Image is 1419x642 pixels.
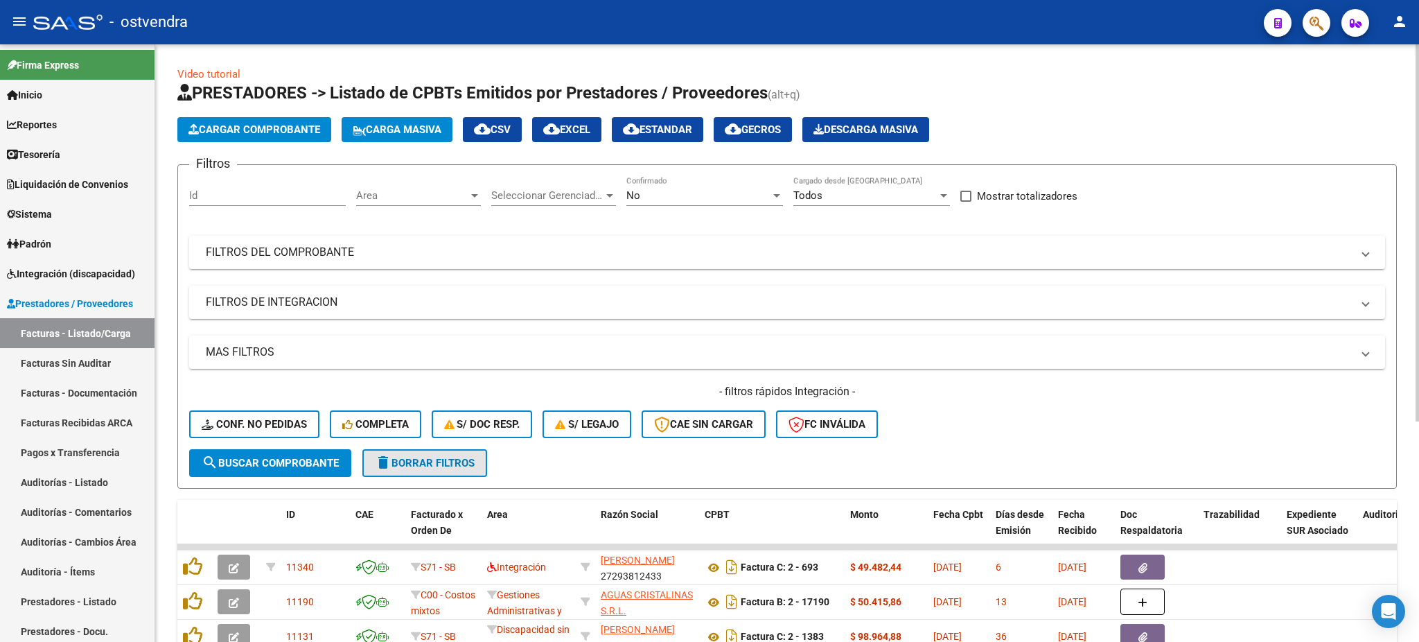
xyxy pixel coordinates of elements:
span: [PERSON_NAME] [601,624,675,635]
button: Buscar Comprobante [189,449,351,477]
span: - ostvendra [109,7,188,37]
mat-panel-title: FILTROS DE INTEGRACION [206,295,1352,310]
span: AGUAS CRISTALINAS S.R.L. [601,589,693,616]
span: Mostrar totalizadores [977,188,1077,205]
span: Area [356,189,468,202]
button: Conf. no pedidas [189,410,319,438]
span: Descarga Masiva [813,123,918,136]
mat-icon: cloud_download [474,121,491,137]
span: Monto [850,509,879,520]
span: Todos [793,189,822,202]
datatable-header-cell: Facturado x Orden De [405,500,482,561]
span: Estandar [623,123,692,136]
span: 13 [996,596,1007,607]
span: Facturado x Orden De [411,509,463,536]
span: Seleccionar Gerenciador [491,189,603,202]
span: Reportes [7,117,57,132]
span: Integración [487,562,546,573]
button: Carga Masiva [342,117,452,142]
mat-icon: search [202,454,218,471]
mat-panel-title: MAS FILTROS [206,345,1352,360]
span: [DATE] [1058,562,1086,573]
span: Carga Masiva [353,123,441,136]
button: S/ Doc Resp. [432,410,533,438]
mat-icon: cloud_download [725,121,741,137]
mat-icon: cloud_download [543,121,560,137]
strong: $ 49.482,44 [850,562,901,573]
button: Borrar Filtros [362,449,487,477]
strong: Factura B: 2 - 17190 [741,597,829,608]
span: 6 [996,562,1001,573]
span: Expediente SUR Asociado [1287,509,1348,536]
button: S/ legajo [543,410,631,438]
span: 36 [996,631,1007,642]
mat-icon: person [1391,13,1408,30]
mat-expansion-panel-header: FILTROS DEL COMPROBANTE [189,236,1385,269]
mat-icon: cloud_download [623,121,640,137]
span: Area [487,509,508,520]
h4: - filtros rápidos Integración - [189,384,1385,399]
span: Fecha Cpbt [933,509,983,520]
span: [DATE] [933,631,962,642]
span: Padrón [7,236,51,252]
span: CSV [474,123,511,136]
div: 27293812433 [601,553,694,582]
datatable-header-cell: Expediente SUR Asociado [1281,500,1357,561]
span: Doc Respaldatoria [1120,509,1183,536]
div: Open Intercom Messenger [1372,595,1405,628]
span: No [626,189,640,202]
span: Liquidación de Convenios [7,177,128,192]
span: S/ legajo [555,418,619,431]
strong: Factura C: 2 - 693 [741,562,818,573]
button: Descarga Masiva [802,117,929,142]
datatable-header-cell: Area [482,500,575,561]
span: Auditoria [1363,509,1404,520]
datatable-header-cell: Monto [845,500,928,561]
span: Sistema [7,207,52,222]
datatable-header-cell: Doc Respaldatoria [1115,500,1198,561]
button: CSV [463,117,522,142]
datatable-header-cell: CPBT [699,500,845,561]
span: 11131 [286,631,314,642]
span: [DATE] [1058,596,1086,607]
span: EXCEL [543,123,590,136]
mat-icon: delete [375,454,391,471]
mat-expansion-panel-header: FILTROS DE INTEGRACION [189,286,1385,319]
span: CPBT [705,509,730,520]
button: Cargar Comprobante [177,117,331,142]
datatable-header-cell: Fecha Cpbt [928,500,990,561]
datatable-header-cell: Días desde Emisión [990,500,1052,561]
datatable-header-cell: ID [281,500,350,561]
span: Firma Express [7,58,79,73]
div: 30711526478 [601,587,694,616]
span: Borrar Filtros [375,457,475,469]
span: Prestadores / Proveedores [7,296,133,311]
button: Gecros [714,117,792,142]
span: Inicio [7,87,42,103]
span: Completa [342,418,409,431]
span: S71 - SB [421,631,456,642]
span: Conf. no pedidas [202,418,307,431]
datatable-header-cell: Fecha Recibido [1052,500,1115,561]
span: 11340 [286,562,314,573]
span: FC Inválida [788,418,865,431]
app-download-masive: Descarga masiva de comprobantes (adjuntos) [802,117,929,142]
i: Descargar documento [723,556,741,578]
span: C00 - Costos mixtos [411,589,475,616]
button: EXCEL [532,117,601,142]
mat-icon: menu [11,13,28,30]
span: [DATE] [933,562,962,573]
h3: Filtros [189,154,237,173]
button: FC Inválida [776,410,878,438]
span: Integración (discapacidad) [7,266,135,281]
button: CAE SIN CARGAR [642,410,766,438]
datatable-header-cell: CAE [350,500,405,561]
datatable-header-cell: Razón Social [595,500,699,561]
a: Video tutorial [177,68,240,80]
mat-expansion-panel-header: MAS FILTROS [189,336,1385,369]
span: S/ Doc Resp. [444,418,520,431]
span: [DATE] [1058,631,1086,642]
span: PRESTADORES -> Listado de CPBTs Emitidos por Prestadores / Proveedores [177,83,768,103]
span: [DATE] [933,596,962,607]
i: Descargar documento [723,591,741,613]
